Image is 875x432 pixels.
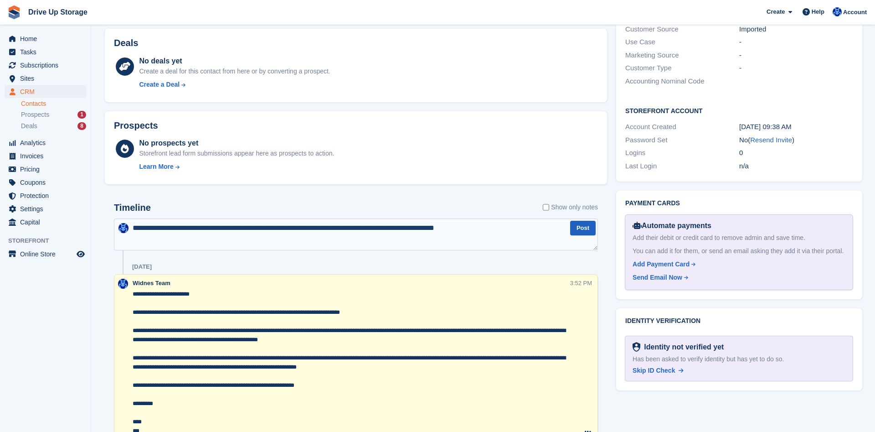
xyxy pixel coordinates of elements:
a: menu [5,248,86,260]
span: Capital [20,216,75,229]
div: No prospects yet [139,138,334,149]
div: - [739,37,853,47]
div: You can add it for them, or send an email asking they add it via their portal. [633,246,845,256]
span: Settings [20,203,75,215]
div: Storefront lead form submissions appear here as prospects to action. [139,149,334,158]
a: Drive Up Storage [25,5,91,20]
a: Skip ID Check [633,366,684,375]
span: Subscriptions [20,59,75,72]
a: Learn More [139,162,334,172]
div: [DATE] [132,263,152,271]
a: Prospects 1 [21,110,86,120]
a: menu [5,163,86,176]
div: n/a [739,161,853,172]
button: Post [570,221,596,236]
span: Online Store [20,248,75,260]
div: [DATE] 09:38 AM [739,122,853,132]
h2: Timeline [114,203,151,213]
div: Add Payment Card [633,260,690,269]
span: Storefront [8,236,91,245]
div: 3:52 PM [570,279,592,287]
span: Protection [20,189,75,202]
div: Learn More [139,162,173,172]
div: 1 [77,111,86,119]
a: menu [5,46,86,58]
div: Logins [625,148,739,158]
div: Create a Deal [139,80,180,89]
div: - [739,63,853,73]
div: Accounting Nominal Code [625,76,739,87]
h2: Identity verification [625,317,853,325]
span: Tasks [20,46,75,58]
div: Customer Type [625,63,739,73]
span: Coupons [20,176,75,189]
a: menu [5,150,86,162]
span: Create [767,7,785,16]
div: Automate payments [633,220,845,231]
h2: Deals [114,38,138,48]
span: Deals [21,122,37,130]
span: CRM [20,85,75,98]
div: Customer Source [625,24,739,35]
span: Prospects [21,110,49,119]
h2: Storefront Account [625,106,853,115]
a: menu [5,85,86,98]
div: Account Created [625,122,739,132]
a: menu [5,189,86,202]
a: Deals 8 [21,121,86,131]
a: Contacts [21,99,86,108]
a: Resend Invite [750,136,792,144]
span: Help [812,7,824,16]
img: Widnes Team [833,7,842,16]
div: No [739,135,853,146]
img: stora-icon-8386f47178a22dfd0bd8f6a31ec36ba5ce8667c1dd55bd0f319d3a0aa187defe.svg [7,5,21,19]
span: Widnes Team [133,280,170,286]
div: - [739,50,853,61]
a: menu [5,32,86,45]
span: Skip ID Check [633,367,675,374]
div: Add their debit or credit card to remove admin and save time. [633,233,845,243]
div: Create a deal for this contact from here or by converting a prospect. [139,67,330,76]
span: Analytics [20,136,75,149]
span: Invoices [20,150,75,162]
div: Marketing Source [625,50,739,61]
div: Has been asked to verify identity but has yet to do so. [633,354,845,364]
div: Password Set [625,135,739,146]
div: Imported [739,24,853,35]
img: Widnes Team [118,223,129,233]
a: menu [5,136,86,149]
a: Add Payment Card [633,260,842,269]
div: Identity not verified yet [640,342,724,353]
div: Last Login [625,161,739,172]
label: Show only notes [543,203,598,212]
a: menu [5,72,86,85]
img: Widnes Team [118,279,128,289]
a: menu [5,216,86,229]
span: Account [843,8,867,17]
a: Preview store [75,249,86,260]
span: ( ) [748,136,794,144]
div: Send Email Now [633,273,682,282]
a: menu [5,59,86,72]
a: menu [5,203,86,215]
a: menu [5,176,86,189]
h2: Prospects [114,120,158,131]
img: Identity Verification Ready [633,342,640,352]
div: 8 [77,122,86,130]
span: Sites [20,72,75,85]
div: 0 [739,148,853,158]
input: Show only notes [543,203,549,212]
span: Home [20,32,75,45]
h2: Payment cards [625,200,853,207]
span: Pricing [20,163,75,176]
div: No deals yet [139,56,330,67]
a: Create a Deal [139,80,330,89]
div: Use Case [625,37,739,47]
